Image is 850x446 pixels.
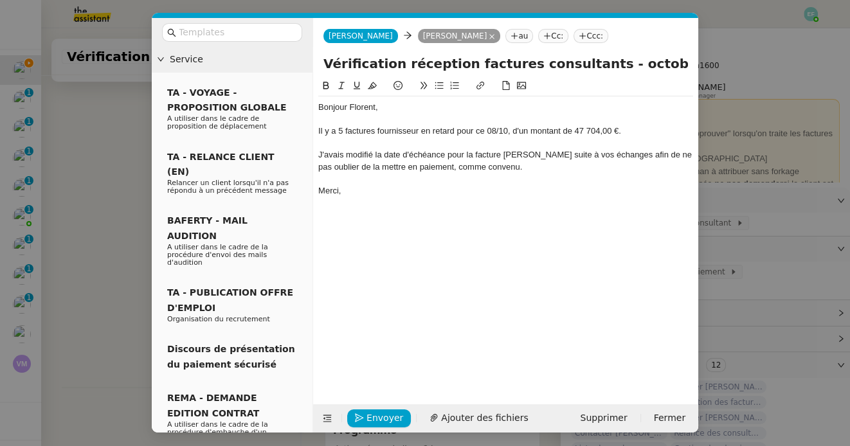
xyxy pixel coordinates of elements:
span: Fermer [654,411,685,425]
div: Bonjour Florent, [318,102,693,113]
input: Subject [323,54,688,73]
div: J'avais modifié la date d'échéance pour la facture [PERSON_NAME] suite à vos échanges afin de ne ... [318,149,693,173]
button: Envoyer [347,409,411,427]
nz-tag: Ccc: [574,29,608,43]
nz-tag: Cc: [538,29,568,43]
span: Discours de présentation du paiement sécurisé [167,344,295,369]
div: Merci, [318,185,693,197]
span: A utiliser dans le cadre de la procédure d'embauche d'un nouveau salarié [167,420,268,444]
span: [PERSON_NAME] [329,31,393,40]
span: Supprimer [580,411,627,425]
button: Ajouter des fichiers [422,409,536,427]
div: Il y a 5 factures fournisseur en retard pour ce 08/10, d'un montant de 47 704,00 €. [318,125,693,137]
span: REMA - DEMANDE EDITION CONTRAT [167,393,259,418]
input: Templates [179,25,294,40]
span: Relancer un client lorsqu'il n'a pas répondu à un précédent message [167,179,289,195]
span: Ajouter des fichiers [441,411,528,425]
button: Fermer [646,409,693,427]
nz-tag: [PERSON_NAME] [418,29,501,43]
span: Service [170,52,307,67]
span: A utiliser dans le cadre de la procédure d'envoi des mails d'audition [167,243,268,267]
span: BAFERTY - MAIL AUDITION [167,215,248,240]
span: TA - PUBLICATION OFFRE D'EMPLOI [167,287,293,312]
span: TA - VOYAGE - PROPOSITION GLOBALE [167,87,286,112]
span: A utiliser dans le cadre de proposition de déplacement [167,114,266,130]
button: Supprimer [572,409,635,427]
nz-tag: au [505,29,533,43]
span: Envoyer [366,411,403,425]
span: Organisation du recrutement [167,315,270,323]
span: TA - RELANCE CLIENT (EN) [167,152,275,177]
div: Service [152,47,312,72]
